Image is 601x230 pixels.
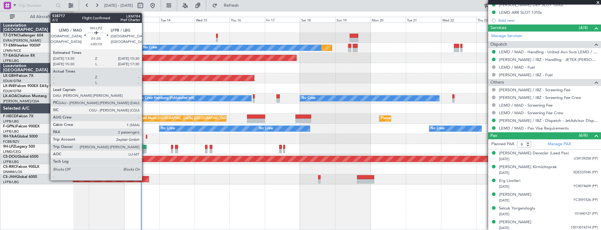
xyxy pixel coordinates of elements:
a: T7-DYNChallenger 604 [3,34,43,37]
div: [PERSON_NAME] DEP SLOT 1200z [499,2,563,7]
div: [PERSON_NAME] Devecier (Lead Pax) [499,150,569,156]
a: LFMN/NCE [3,48,21,53]
div: [PERSON_NAME] [499,219,531,225]
a: 9H-YAAGlobal 5000 [3,135,38,138]
span: [DATE] - [DATE] [104,3,133,8]
div: Planned Maint [GEOGRAPHIC_DATA] ([GEOGRAPHIC_DATA]) [381,114,477,123]
span: LX-GBH [3,74,17,78]
a: F-HECDFalcon 7X [3,115,33,118]
a: LEMD / MAD - Screening Fee Crew [499,110,563,115]
span: 151440127 (PP) [574,211,598,217]
div: [DATE] [74,12,85,17]
a: LFPB/LBG [3,180,19,184]
div: Fri 17 [265,17,300,22]
div: Add new [498,18,598,23]
button: Refresh [209,1,246,10]
span: [DATE] [499,171,509,175]
span: Pax [490,132,497,139]
div: Mon 20 [371,17,406,22]
span: 9H-YAA [3,135,17,138]
span: LX-INB [3,84,15,88]
div: Sun 19 [335,17,371,22]
a: [PERSON_NAME] / IBZ - Screening Fee [499,87,570,92]
a: [PERSON_NAME] / IBZ - Screening Fee Crew [499,95,581,100]
a: LFMD/CEQ [3,149,21,154]
a: F-GPNJFalcon 900EX [3,125,40,128]
a: [PERSON_NAME]/QSA [3,99,39,104]
span: 9H-LPZ [3,145,15,149]
span: YC3591526 (PP) [573,198,598,203]
span: U34139258 (PP) [574,156,598,161]
a: LX-GBHFalcon 7X [3,74,33,78]
button: All Aircraft [7,12,67,22]
span: T7-DYN [3,34,17,37]
a: [PERSON_NAME] / IBZ - Fuel [499,72,553,77]
a: LFPB/LBG [3,129,19,134]
div: Thu 16 [230,17,265,22]
span: T7-EMI [3,44,15,47]
a: LX-INBFalcon 900EX EASy II [3,84,51,88]
a: EVRA/[PERSON_NAME] [3,38,41,43]
a: 9H-LPZLegacy 500 [3,145,35,149]
div: Planned Maint [GEOGRAPHIC_DATA] ([GEOGRAPHIC_DATA]) [134,114,231,123]
a: [PERSON_NAME] / IBZ - Dispatch - JetAdvisor Dispatch 9H [499,118,598,123]
div: Sat 18 [300,17,335,22]
a: LFPB/LBG [3,58,19,63]
a: [PERSON_NAME] / IBZ - Handling - JETEX [PERSON_NAME] [499,57,598,62]
div: No Crew [143,43,157,52]
div: No Crew [161,124,175,133]
a: LEMD / MAD - Fuel [499,65,535,70]
span: YC8074609 (PP) [573,184,598,189]
span: Services [490,25,506,32]
a: LEMD / MAD - Handling - United Avn Svcs LEMD / MAD [499,49,598,55]
div: Wed 22 [441,17,476,22]
span: [DATE] [499,198,509,203]
div: No Crew [259,124,273,133]
div: Wed 15 [195,17,230,22]
span: [DATE] [499,157,509,161]
span: [DATE] [499,184,509,189]
span: All Aircraft [16,15,65,19]
div: No Crew [431,124,445,133]
div: Tue 14 [159,17,195,22]
span: [DATE] [499,212,509,217]
a: LEMD / MAD - Pax Visa Requirements [499,126,569,131]
span: LX-AOA [3,94,17,98]
a: DNMM/LOS [3,170,22,174]
div: [PERSON_NAME] Kirmizitoprak [499,164,557,170]
a: CS-JHHGlobal 6000 [3,175,37,179]
div: Selcuk Yorgancioglu [499,205,535,212]
span: F-GPNJ [3,125,16,128]
div: Tue 21 [406,17,441,22]
a: CS-RRCFalcon 900LX [3,165,39,169]
a: LFPB/LBG [3,119,19,124]
span: CS-RRC [3,165,16,169]
span: Others [490,79,504,86]
div: [PERSON_NAME] [499,192,531,198]
span: XDE537045 (PP) [573,170,598,175]
a: LEMD / MAD - Screening Fee [499,103,553,108]
a: FCBB/BZV [3,139,19,144]
input: Trip Number [19,1,54,10]
div: Sun 12 [89,17,124,22]
label: Planned PAX [491,141,514,147]
div: Erg Licollari [499,178,520,184]
a: T7-EMIHawker 900XP [3,44,40,47]
span: Dispatch [490,41,507,48]
div: Mon 13 [124,17,159,22]
span: CS-JHH [3,175,16,179]
div: LEMD ARR SLOT 1310z [499,10,542,15]
a: Manage Services [491,33,522,39]
a: T7-EAGLFalcon 8X [3,54,35,58]
div: Thu 23 [476,17,512,22]
span: Refresh [219,3,244,8]
a: LFPB/LBG [3,160,19,164]
span: (4/4) [579,25,588,31]
span: T7-EAGL [3,54,18,58]
div: No Crew Hamburg (Fuhlsbuttel Intl) [139,94,194,103]
span: F-HECD [3,115,17,118]
span: CS-DOU [3,155,17,159]
a: EDLW/DTM [3,79,21,83]
div: No Crew [302,94,316,103]
a: LX-AOACitation Mustang [3,94,47,98]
